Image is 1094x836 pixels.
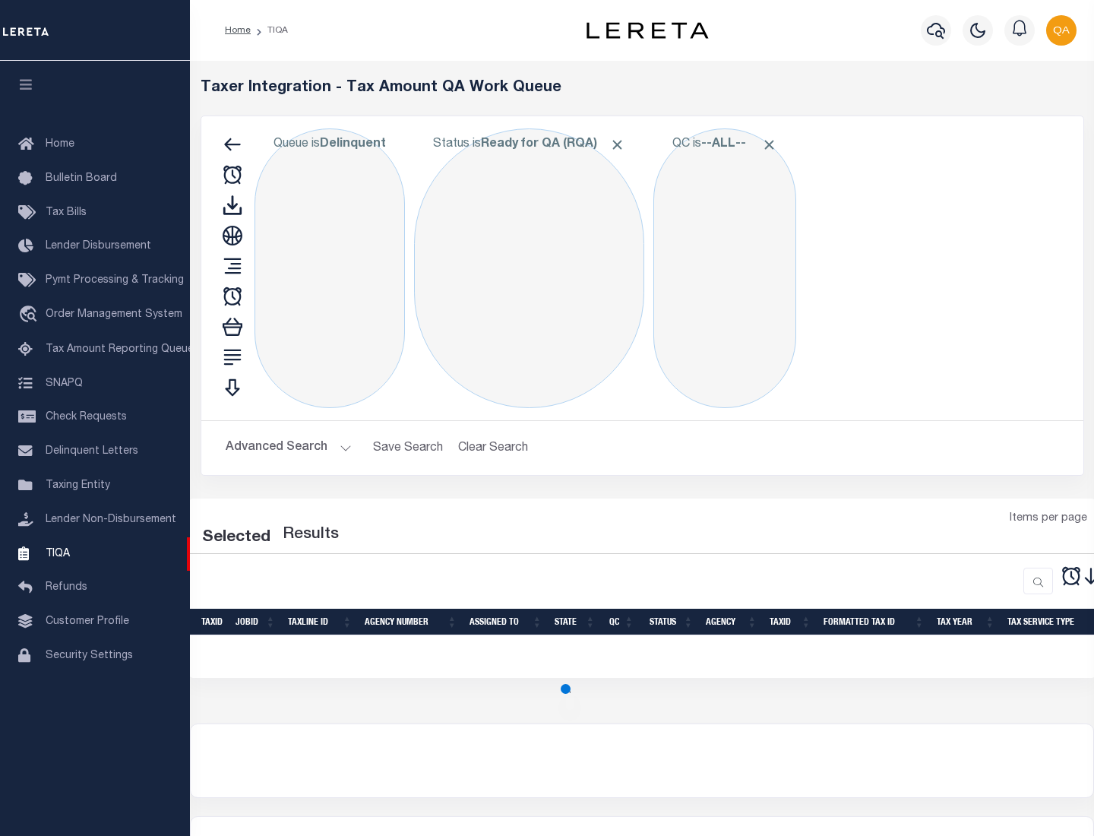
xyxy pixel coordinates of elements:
span: Tax Bills [46,207,87,218]
th: Status [640,609,700,635]
span: Refunds [46,582,87,593]
th: Agency [700,609,764,635]
span: Click to Remove [761,137,777,153]
span: TIQA [46,548,70,559]
button: Save Search [364,433,452,463]
li: TIQA [251,24,288,37]
th: TaxLine ID [282,609,359,635]
h5: Taxer Integration - Tax Amount QA Work Queue [201,79,1084,97]
th: Assigned To [463,609,549,635]
label: Results [283,523,339,547]
button: Advanced Search [226,433,352,463]
div: Click to Edit [255,128,405,408]
span: Click to Remove [609,137,625,153]
th: Tax Year [931,609,1001,635]
img: svg+xml;base64,PHN2ZyB4bWxucz0iaHR0cDovL3d3dy53My5vcmcvMjAwMC9zdmciIHBvaW50ZXItZXZlbnRzPSJub25lIi... [1046,15,1077,46]
span: Tax Amount Reporting Queue [46,344,194,355]
div: Click to Edit [414,128,644,408]
th: Agency Number [359,609,463,635]
span: Pymt Processing & Tracking [46,275,184,286]
span: Lender Non-Disbursement [46,515,176,525]
th: TaxID [195,609,229,635]
span: Delinquent Letters [46,446,138,457]
b: Ready for QA (RQA) [481,138,625,150]
span: Check Requests [46,412,127,423]
th: JobID [229,609,282,635]
th: TaxID [764,609,817,635]
button: Clear Search [452,433,535,463]
span: Taxing Entity [46,480,110,491]
span: Customer Profile [46,616,129,627]
span: Security Settings [46,651,133,661]
b: --ALL-- [701,138,746,150]
i: travel_explore [18,306,43,325]
b: Delinquent [320,138,386,150]
div: Selected [202,526,270,550]
img: logo-dark.svg [587,22,708,39]
span: Home [46,139,74,150]
span: Bulletin Board [46,173,117,184]
th: QC [602,609,640,635]
span: Lender Disbursement [46,241,151,252]
div: Click to Edit [653,128,796,408]
th: Formatted Tax ID [817,609,931,635]
a: Home [225,26,251,35]
span: Items per page [1010,511,1087,527]
th: State [549,609,602,635]
span: Order Management System [46,309,182,320]
span: SNAPQ [46,378,83,388]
